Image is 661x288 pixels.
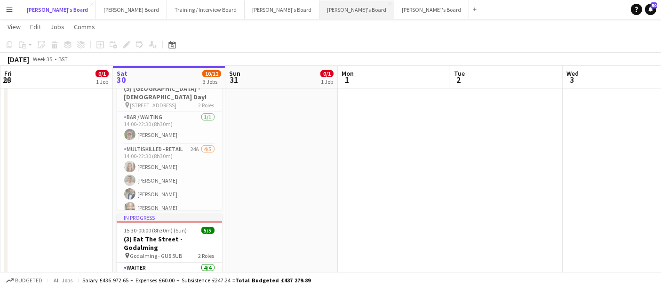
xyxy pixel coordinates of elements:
[130,252,183,259] span: Godalming - GU8 5UB
[130,102,177,109] span: [STREET_ADDRESS]
[117,71,222,210] app-job-card: 14:00-22:30 (8h30m)5/6(5) [GEOGRAPHIC_DATA] - [DEMOGRAPHIC_DATA] Day! [STREET_ADDRESS]2 RolesBar ...
[5,275,44,286] button: Budgeted
[229,69,240,78] span: Sun
[96,78,108,85] div: 1 Job
[8,23,21,31] span: View
[340,74,354,85] span: 1
[58,56,68,63] div: BST
[228,74,240,85] span: 31
[117,214,222,221] div: In progress
[321,78,333,85] div: 1 Job
[8,55,29,64] div: [DATE]
[167,0,245,19] button: Training / Interview Board
[30,23,41,31] span: Edit
[3,74,12,85] span: 29
[651,2,657,8] span: 50
[235,277,311,284] span: Total Budgeted £437 279.89
[202,70,221,77] span: 10/12
[26,21,45,33] a: Edit
[117,84,222,101] h3: (5) [GEOGRAPHIC_DATA] - [DEMOGRAPHIC_DATA] Day!
[320,70,334,77] span: 0/1
[70,21,99,33] a: Comms
[115,74,127,85] span: 30
[199,102,215,109] span: 2 Roles
[394,0,469,19] button: [PERSON_NAME]'s Board
[117,112,222,144] app-card-role: Bar / Waiting1/114:00-22:30 (8h30m)[PERSON_NAME]
[4,21,24,33] a: View
[645,4,656,15] a: 50
[245,0,319,19] button: [PERSON_NAME]'s Board
[117,144,222,231] app-card-role: Multiskilled - Retail24A4/514:00-22:30 (8h30m)[PERSON_NAME][PERSON_NAME][PERSON_NAME][PERSON_NAME]
[566,69,579,78] span: Wed
[124,227,187,234] span: 15:30-00:00 (8h30m) (Sun)
[453,74,465,85] span: 2
[565,74,579,85] span: 3
[96,70,109,77] span: 0/1
[31,56,55,63] span: Week 35
[19,0,96,19] button: [PERSON_NAME]'s Board
[319,0,394,19] button: [PERSON_NAME]'s Board
[201,227,215,234] span: 5/5
[117,69,127,78] span: Sat
[203,78,221,85] div: 3 Jobs
[117,235,222,252] h3: (3) Eat The Street - Godalming
[342,69,354,78] span: Mon
[52,277,74,284] span: All jobs
[74,23,95,31] span: Comms
[50,23,64,31] span: Jobs
[82,277,311,284] div: Salary £436 972.65 + Expenses £60.00 + Subsistence £247.24 =
[96,0,167,19] button: [PERSON_NAME] Board
[4,69,12,78] span: Fri
[15,277,42,284] span: Budgeted
[47,21,68,33] a: Jobs
[199,252,215,259] span: 2 Roles
[454,69,465,78] span: Tue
